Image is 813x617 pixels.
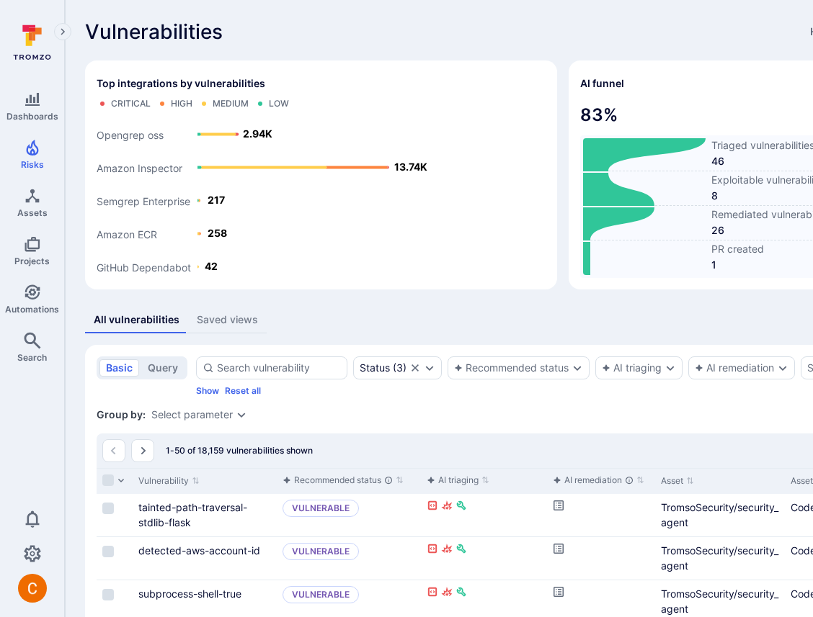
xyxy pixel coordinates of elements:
[243,127,272,139] text: 2.94K
[360,362,390,374] div: Status
[655,494,785,536] div: Cell for Asset
[14,256,50,266] span: Projects
[17,352,47,363] span: Search
[102,474,114,486] span: Select all rows
[5,304,59,315] span: Automations
[277,537,421,580] div: Cell for aiCtx.triageStatus
[269,98,289,109] div: Low
[205,259,218,271] text: 42
[54,23,71,40] button: Expand navigation menu
[85,60,557,289] div: Top integrations by vulnerabilities
[441,586,453,601] div: Exploitable
[94,312,179,327] div: All vulnerabilities
[360,362,406,374] div: ( 3 )
[454,362,569,374] button: Recommended status
[695,362,774,374] button: AI remediation
[166,445,313,456] span: 1-50 of 18,159 vulnerabilities shown
[208,226,227,238] text: 258
[18,574,47,603] img: ACg8ocJuq_DPPTkXyD9OlTnVLvDrpObecjcADscmEHLMiTyEnTELew=s96-c
[665,362,676,374] button: Expand dropdown
[602,362,662,374] button: AI triaging
[138,587,241,600] a: subprocess-shell-true
[360,362,406,374] button: Status(3)
[97,228,157,240] text: Amazon ECR
[427,500,438,515] div: Reachable
[553,473,634,487] div: AI remediation
[427,543,438,558] div: Reachable
[661,501,778,528] a: TromsoSecurity/security_agent
[441,543,453,558] div: Exploitable
[283,543,359,560] p: Vulnerable
[97,115,433,278] svg: Top integrations by vulnerabilities bar
[661,544,778,572] a: TromsoSecurity/security_agent
[277,494,421,536] div: Cell for aiCtx.triageStatus
[97,407,146,422] span: Group by:
[97,128,164,141] text: Opengrep oss
[213,98,249,109] div: Medium
[97,261,191,273] text: GitHub Dependabot
[97,161,182,174] text: Amazon Inspector
[421,494,547,536] div: Cell for aiCtx
[441,500,453,515] div: Exploitable
[456,586,467,601] div: Fixable
[580,76,624,91] h2: AI funnel
[655,537,785,580] div: Cell for Asset
[456,543,467,558] div: Fixable
[138,501,247,528] a: tainted-path-traversal-stdlib-flask
[553,474,644,486] button: Sort by function header() { return /*#__PURE__*/react__WEBPACK_IMPORTED_MODULE_0__.createElement(...
[421,537,547,580] div: Cell for aiCtx
[141,359,185,377] button: query
[102,546,114,557] span: Select row
[151,409,233,420] button: Select parameter
[133,494,277,536] div: Cell for Vulnerability
[196,385,219,396] button: Show
[133,537,277,580] div: Cell for Vulnerability
[394,160,427,172] text: 13.74K
[661,587,778,615] a: TromsoSecurity/security_agent
[547,537,655,580] div: Cell for aiCtx.remediationStatus
[283,474,404,486] button: Sort by function header() { return /*#__PURE__*/react__WEBPACK_IMPORTED_MODULE_0__.createElement(...
[225,385,261,396] button: Reset all
[572,362,583,374] button: Expand dropdown
[85,20,223,43] span: Vulnerabilities
[456,500,467,515] div: Fixable
[661,475,694,487] button: Sort by Asset
[97,76,265,91] span: Top integrations by vulnerabilities
[138,544,260,557] a: detected-aws-account-id
[283,473,393,487] div: Recommended status
[17,207,48,218] span: Assets
[6,111,58,122] span: Dashboards
[283,586,359,603] p: Vulnerable
[217,361,341,375] input: Search vulnerability
[21,159,44,170] span: Risks
[547,494,655,536] div: Cell for aiCtx.remediationStatus
[102,589,114,600] span: Select row
[283,500,359,517] p: Vulnerable
[151,409,247,420] div: grouping parameters
[236,409,247,420] button: Expand dropdown
[138,475,200,487] button: Sort by Vulnerability
[58,26,68,38] i: Expand navigation menu
[97,194,190,207] text: Semgrep Enterprise
[97,537,133,580] div: Cell for selection
[208,193,225,205] text: 217
[102,439,125,462] button: Go to the previous page
[197,312,258,327] div: Saved views
[427,586,438,601] div: Reachable
[409,362,421,374] button: Clear selection
[424,362,435,374] button: Expand dropdown
[102,503,114,514] span: Select row
[99,359,139,377] button: basic
[131,439,154,462] button: Go to the next page
[111,98,151,109] div: Critical
[427,474,489,486] button: Sort by function header() { return /*#__PURE__*/react__WEBPACK_IMPORTED_MODULE_0__.createElement(...
[18,574,47,603] div: Camilo Rivera
[427,473,479,487] div: AI triaging
[171,98,192,109] div: High
[777,362,788,374] button: Expand dropdown
[97,494,133,536] div: Cell for selection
